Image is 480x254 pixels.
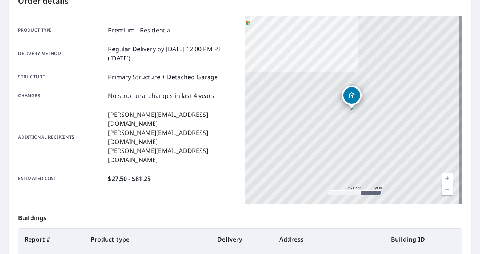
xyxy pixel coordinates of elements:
[273,229,385,250] th: Address
[18,110,105,164] p: Additional recipients
[108,128,235,146] p: [PERSON_NAME][EMAIL_ADDRESS][DOMAIN_NAME]
[108,26,172,35] p: Premium - Residential
[18,174,105,183] p: Estimated cost
[18,91,105,100] p: Changes
[108,110,235,128] p: [PERSON_NAME][EMAIL_ADDRESS][DOMAIN_NAME]
[385,229,462,250] th: Building ID
[442,173,453,184] a: Current Level 17, Zoom In
[108,146,235,164] p: [PERSON_NAME][EMAIL_ADDRESS][DOMAIN_NAME]
[442,184,453,195] a: Current Level 17, Zoom Out
[108,72,218,81] p: Primary Structure + Detached Garage
[18,44,105,63] p: Delivery method
[18,204,462,228] p: Buildings
[108,44,235,63] p: Regular Delivery by [DATE] 12:00 PM PT ([DATE])
[85,229,211,250] th: Product type
[18,26,105,35] p: Product type
[211,229,273,250] th: Delivery
[108,174,151,183] p: $27.50 - $81.25
[108,91,214,100] p: No structural changes in last 4 years
[342,86,362,109] div: Dropped pin, building 1, Residential property, 1591 Old Jacksonville Rd Warminster, PA 18974
[18,229,85,250] th: Report #
[18,72,105,81] p: Structure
